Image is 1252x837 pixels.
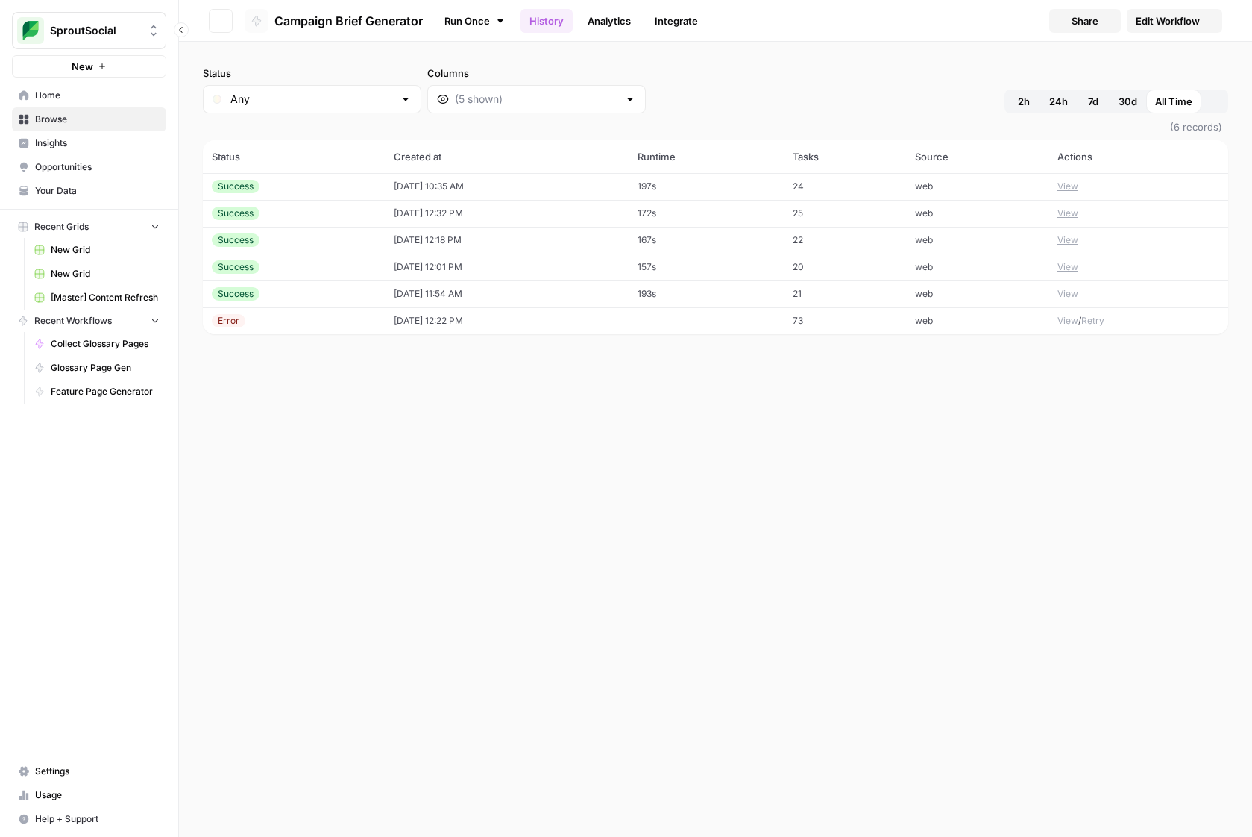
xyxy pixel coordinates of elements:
button: View [1057,260,1078,274]
a: Settings [12,759,166,783]
td: [DATE] 11:54 AM [385,280,629,307]
a: New Grid [28,262,166,286]
span: New [72,59,93,74]
td: [DATE] 12:01 PM [385,254,629,280]
td: 25 [784,200,906,227]
span: All Time [1155,94,1192,109]
button: 7d [1077,90,1110,113]
span: Glossary Page Gen [51,361,160,374]
a: [Master] Content Refresh [28,286,166,310]
span: Browse [35,113,160,126]
span: Campaign Brief Generator [274,12,423,30]
a: Insights [12,131,166,155]
span: Collect Glossary Pages [51,337,160,351]
td: web [906,173,1048,200]
span: 30d [1119,94,1137,109]
label: Status [203,66,421,81]
button: 24h [1040,90,1077,113]
td: 197s [629,173,784,200]
button: Recent Grids [12,216,166,238]
button: 30d [1110,90,1146,113]
th: Source [906,140,1048,173]
td: 21 [784,280,906,307]
span: Settings [35,765,160,778]
input: (5 shown) [455,92,618,107]
a: History [520,9,573,33]
td: [DATE] 12:18 PM [385,227,629,254]
span: Opportunities [35,160,160,174]
button: View [1057,233,1078,247]
span: Share [1072,13,1098,28]
td: 24 [784,173,906,200]
button: View [1057,314,1078,327]
td: web [906,280,1048,307]
td: web [906,227,1048,254]
a: Usage [12,783,166,807]
a: Home [12,84,166,107]
td: [DATE] 12:32 PM [385,200,629,227]
a: Opportunities [12,155,166,179]
button: View [1057,180,1078,193]
th: Created at [385,140,629,173]
input: Any [230,92,394,107]
span: Your Data [35,184,160,198]
span: 24h [1049,94,1068,109]
td: 172s [629,200,784,227]
td: / [1048,307,1228,334]
button: Retry [1081,314,1104,327]
td: 157s [629,254,784,280]
a: Integrate [646,9,707,33]
a: Browse [12,107,166,131]
span: (6 records) [203,113,1228,140]
td: 20 [784,254,906,280]
td: web [906,200,1048,227]
th: Tasks [784,140,906,173]
a: Glossary Page Gen [28,356,166,380]
td: web [906,307,1048,334]
span: Insights [35,137,160,150]
a: Collect Glossary Pages [28,332,166,356]
span: Help + Support [35,812,160,826]
a: Campaign Brief Generator [245,9,423,33]
button: Help + Support [12,807,166,831]
span: SproutSocial [50,23,140,38]
button: View [1057,287,1078,301]
div: Error [212,314,245,327]
div: Success [212,260,259,274]
div: Success [212,233,259,247]
span: Edit Workflow [1136,13,1200,28]
span: Usage [35,789,160,802]
a: New Grid [28,238,166,262]
span: 2h [1018,94,1030,109]
td: [DATE] 12:22 PM [385,307,629,334]
td: 22 [784,227,906,254]
a: Edit Workflow [1127,9,1222,33]
div: Success [212,180,259,193]
span: Recent Grids [34,220,89,233]
span: Feature Page Generator [51,385,160,398]
a: Run Once [435,8,515,34]
button: Workspace: SproutSocial [12,12,166,49]
div: Success [212,207,259,220]
th: Status [203,140,385,173]
th: Runtime [629,140,784,173]
span: Home [35,89,160,102]
span: 7d [1088,94,1098,109]
span: New Grid [51,267,160,280]
span: [Master] Content Refresh [51,291,160,304]
td: 73 [784,307,906,334]
button: Recent Workflows [12,310,166,332]
a: Feature Page Generator [28,380,166,404]
span: Recent Workflows [34,314,112,327]
td: 167s [629,227,784,254]
label: Columns [427,66,646,81]
span: New Grid [51,243,160,257]
a: Your Data [12,179,166,203]
td: [DATE] 10:35 AM [385,173,629,200]
button: 2h [1007,90,1040,113]
td: web [906,254,1048,280]
img: SproutSocial Logo [17,17,44,44]
button: Share [1049,9,1121,33]
button: View [1057,207,1078,220]
a: Analytics [579,9,640,33]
